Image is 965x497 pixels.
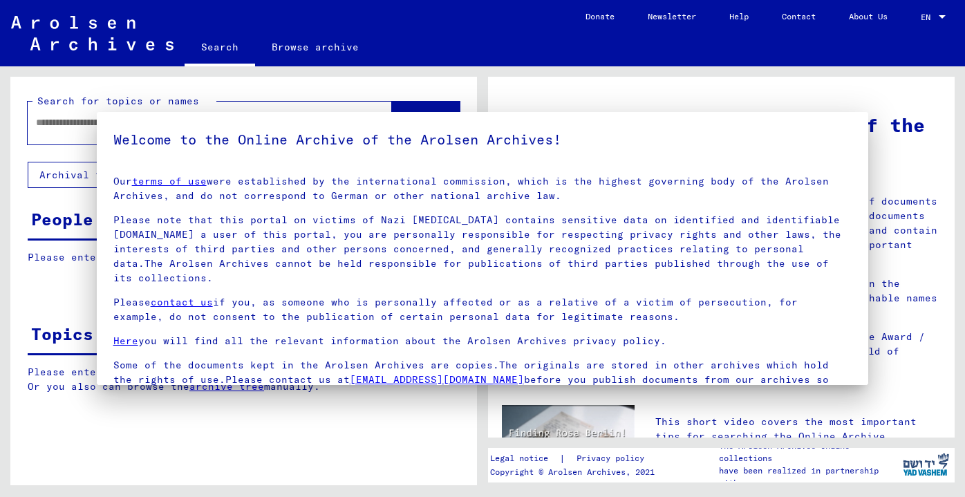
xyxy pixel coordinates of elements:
[113,129,852,151] h5: Welcome to the Online Archive of the Arolsen Archives!
[350,373,524,386] a: [EMAIL_ADDRESS][DOMAIN_NAME]
[151,296,213,308] a: contact us
[113,335,138,347] a: Here
[113,213,852,285] p: Please note that this portal on victims of Nazi [MEDICAL_DATA] contains sensitive data on identif...
[132,175,207,187] a: terms of use
[113,358,852,402] p: Some of the documents kept in the Arolsen Archives are copies.The originals are stored in other a...
[113,334,852,348] p: you will find all the relevant information about the Arolsen Archives privacy policy.
[113,295,852,324] p: Please if you, as someone who is personally affected or as a relative of a victim of persecution,...
[113,174,852,203] p: Our were established by the international commission, which is the highest governing body of the ...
